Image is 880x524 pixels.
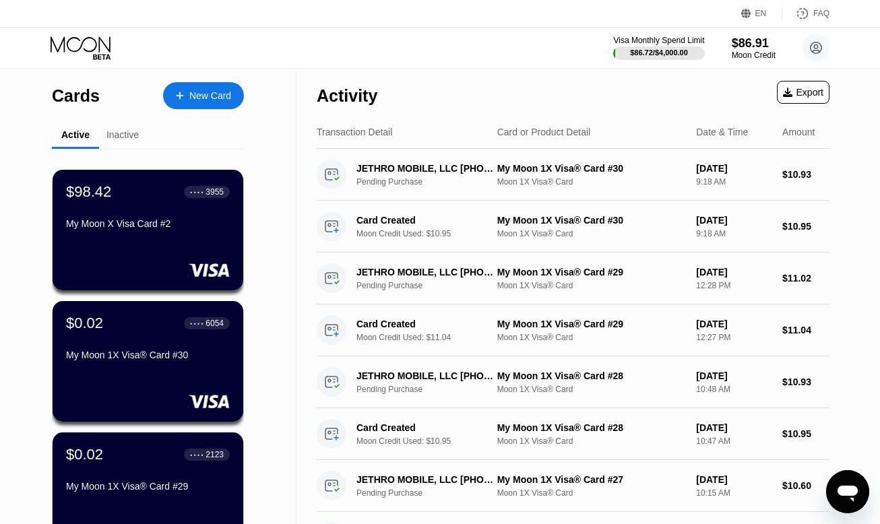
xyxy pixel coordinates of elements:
iframe: Button to launch messaging window, conversation in progress [826,470,869,513]
div: Card Created [356,319,499,329]
div: Moon 1X Visa® Card [497,488,686,498]
div: New Card [163,82,244,109]
div: $0.02● ● ● ●6054My Moon 1X Visa® Card #30 [53,301,243,422]
div: Card CreatedMoon Credit Used: $10.95My Moon 1X Visa® Card #28Moon 1X Visa® Card[DATE]10:47 AM$10.95 [317,408,829,460]
div: Date & Time [696,127,748,137]
div: JETHRO MOBILE, LLC [PHONE_NUMBER] USPending PurchaseMy Moon 1X Visa® Card #27Moon 1X Visa® Card[D... [317,460,829,512]
div: Cards [52,86,100,106]
div: Moon 1X Visa® Card [497,385,686,394]
div: Card or Product Detail [497,127,591,137]
div: [DATE] [696,370,772,381]
div: Moon 1X Visa® Card [497,177,686,187]
div: $10.95 [782,221,829,232]
div: Moon 1X Visa® Card [497,333,686,342]
div: $11.04 [782,325,829,335]
div: 10:47 AM [696,436,772,446]
div: $86.91Moon Credit [732,36,776,60]
div: 10:15 AM [696,488,772,498]
div: Amount [782,127,815,137]
div: Visa Monthly Spend Limit$86.72/$4,000.00 [613,36,704,60]
div: My Moon 1X Visa® Card #27 [497,474,686,485]
div: Card CreatedMoon Credit Used: $11.04My Moon 1X Visa® Card #29Moon 1X Visa® Card[DATE]12:27 PM$11.04 [317,304,829,356]
div: $10.95 [782,428,829,439]
div: Card CreatedMoon Credit Used: $10.95My Moon 1X Visa® Card #30Moon 1X Visa® Card[DATE]9:18 AM$10.95 [317,201,829,253]
div: JETHRO MOBILE, LLC [PHONE_NUMBER] USPending PurchaseMy Moon 1X Visa® Card #29Moon 1X Visa® Card[D... [317,253,829,304]
div: 6054 [206,319,224,328]
div: Moon Credit Used: $11.04 [356,333,509,342]
div: [DATE] [696,215,772,226]
div: $10.93 [782,169,829,180]
div: 12:27 PM [696,333,772,342]
div: FAQ [813,9,829,18]
div: My Moon 1X Visa® Card #29 [497,267,686,277]
div: My Moon 1X Visa® Card #28 [497,422,686,433]
div: $98.42 [66,183,111,201]
div: JETHRO MOBILE, LLC [PHONE_NUMBER] USPending PurchaseMy Moon 1X Visa® Card #30Moon 1X Visa® Card[D... [317,149,829,201]
div: $10.93 [782,376,829,387]
div: My Moon 1X Visa® Card #30 [497,163,686,174]
div: Inactive [106,129,139,140]
div: 9:18 AM [696,229,772,238]
div: ● ● ● ● [190,190,203,194]
div: 2123 [206,450,224,459]
div: JETHRO MOBILE, LLC [PHONE_NUMBER] US [356,370,499,381]
div: JETHRO MOBILE, LLC [PHONE_NUMBER] US [356,163,499,174]
div: New Card [189,90,231,102]
div: $0.02 [66,446,103,463]
div: Pending Purchase [356,177,509,187]
div: My Moon 1X Visa® Card #28 [497,370,686,381]
div: $11.02 [782,273,829,284]
div: [DATE] [696,163,772,174]
div: Pending Purchase [356,385,509,394]
div: Card Created [356,422,499,433]
div: Card Created [356,215,499,226]
div: Moon Credit [732,51,776,60]
div: Moon 1X Visa® Card [497,229,686,238]
div: ● ● ● ● [190,321,203,325]
div: Transaction Detail [317,127,392,137]
div: Moon 1X Visa® Card [497,436,686,446]
div: [DATE] [696,422,772,433]
div: FAQ [782,7,829,20]
div: $86.72 / $4,000.00 [630,48,688,57]
div: Activity [317,86,377,106]
div: [DATE] [696,474,772,485]
div: My Moon 1X Visa® Card #30 [497,215,686,226]
div: Moon Credit Used: $10.95 [356,229,509,238]
div: Export [783,87,823,98]
div: 3955 [206,187,224,197]
div: $0.02 [66,315,103,332]
div: [DATE] [696,319,772,329]
div: Pending Purchase [356,281,509,290]
div: Moon Credit Used: $10.95 [356,436,509,446]
div: ● ● ● ● [190,453,203,457]
div: [DATE] [696,267,772,277]
div: My Moon 1X Visa® Card #29 [66,481,230,492]
div: JETHRO MOBILE, LLC [PHONE_NUMBER] US [356,267,499,277]
div: My Moon X Visa Card #2 [66,218,230,229]
div: Active [61,129,90,140]
div: JETHRO MOBILE, LLC [PHONE_NUMBER] USPending PurchaseMy Moon 1X Visa® Card #28Moon 1X Visa® Card[D... [317,356,829,408]
div: Export [777,81,829,104]
div: My Moon 1X Visa® Card #29 [497,319,686,329]
div: JETHRO MOBILE, LLC [PHONE_NUMBER] US [356,474,499,485]
div: EN [741,7,782,20]
div: 9:18 AM [696,177,772,187]
div: Moon 1X Visa® Card [497,281,686,290]
div: $86.91 [732,36,776,51]
div: $10.60 [782,480,829,491]
div: Visa Monthly Spend Limit [613,36,704,45]
div: EN [755,9,767,18]
div: Pending Purchase [356,488,509,498]
div: My Moon 1X Visa® Card #30 [66,350,230,360]
div: 12:28 PM [696,281,772,290]
div: 10:48 AM [696,385,772,394]
div: $98.42● ● ● ●3955My Moon X Visa Card #2 [53,170,243,290]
